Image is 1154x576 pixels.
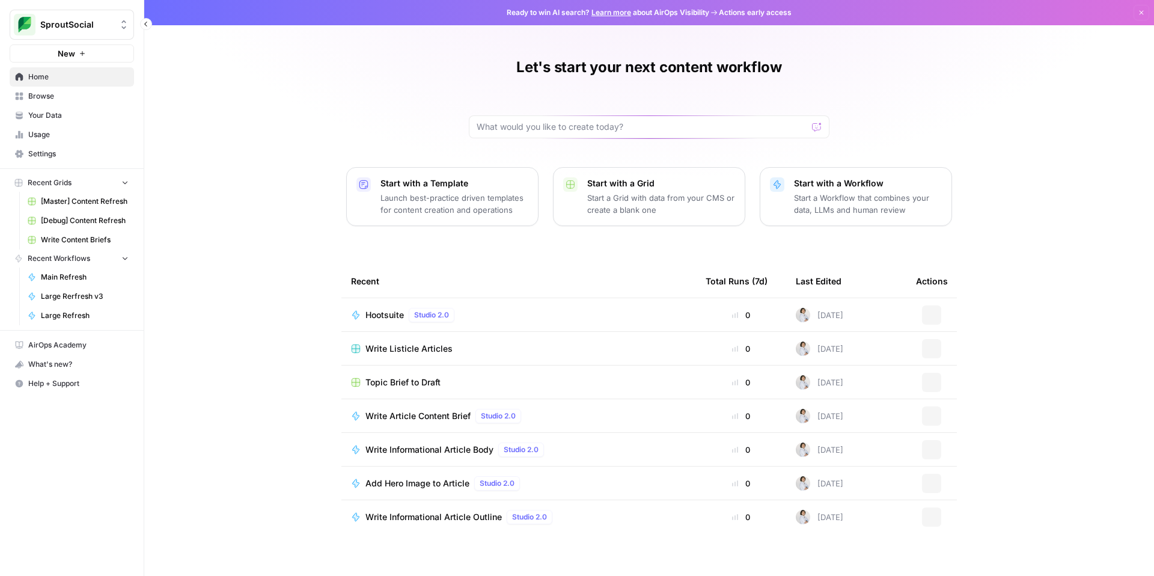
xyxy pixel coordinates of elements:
[591,8,631,17] a: Learn more
[414,310,449,320] span: Studio 2.0
[10,335,134,355] a: AirOps Academy
[365,343,453,355] span: Write Listicle Articles
[28,129,129,140] span: Usage
[380,177,528,189] p: Start with a Template
[706,309,777,321] div: 0
[706,410,777,422] div: 0
[796,342,843,356] div: [DATE]
[719,7,792,18] span: Actions early access
[706,511,777,523] div: 0
[796,443,843,457] div: [DATE]
[796,476,810,491] img: jknv0oczz1bkybh4cpsjhogg89cj
[10,67,134,87] a: Home
[365,444,493,456] span: Write Informational Article Body
[10,250,134,268] button: Recent Workflows
[796,409,843,423] div: [DATE]
[28,177,72,188] span: Recent Grids
[796,375,843,390] div: [DATE]
[553,167,745,226] button: Start with a GridStart a Grid with data from your CMS or create a blank one
[706,376,777,388] div: 0
[351,376,686,388] a: Topic Brief to Draft
[22,268,134,287] a: Main Refresh
[351,265,686,298] div: Recent
[346,167,539,226] button: Start with a TemplateLaunch best-practice driven templates for content creation and operations
[351,510,686,524] a: Write Informational Article OutlineStudio 2.0
[22,287,134,306] a: Large Rerfresh v3
[14,14,35,35] img: SproutSocial Logo
[706,477,777,489] div: 0
[22,230,134,250] a: Write Content Briefs
[41,291,129,302] span: Large Rerfresh v3
[796,308,843,322] div: [DATE]
[706,343,777,355] div: 0
[10,44,134,63] button: New
[10,125,134,144] a: Usage
[365,477,469,489] span: Add Hero Image to Article
[796,342,810,356] img: jknv0oczz1bkybh4cpsjhogg89cj
[504,444,539,455] span: Studio 2.0
[28,253,90,264] span: Recent Workflows
[10,87,134,106] a: Browse
[365,511,502,523] span: Write Informational Article Outline
[28,149,129,159] span: Settings
[351,443,686,457] a: Write Informational Article BodyStudio 2.0
[40,19,113,31] span: SproutSocial
[10,355,134,374] button: What's new?
[10,374,134,393] button: Help + Support
[10,144,134,164] a: Settings
[28,91,129,102] span: Browse
[380,192,528,216] p: Launch best-practice driven templates for content creation and operations
[796,308,810,322] img: jknv0oczz1bkybh4cpsjhogg89cj
[28,340,129,351] span: AirOps Academy
[22,192,134,211] a: [Master] Content Refresh
[58,47,75,60] span: New
[507,7,709,18] span: Ready to win AI search? about AirOps Visibility
[41,234,129,245] span: Write Content Briefs
[28,72,129,82] span: Home
[794,177,942,189] p: Start with a Workflow
[41,215,129,226] span: [Debug] Content Refresh
[796,510,810,524] img: jknv0oczz1bkybh4cpsjhogg89cj
[351,343,686,355] a: Write Listicle Articles
[22,306,134,325] a: Large Refresh
[22,211,134,230] a: [Debug] Content Refresh
[796,443,810,457] img: jknv0oczz1bkybh4cpsjhogg89cj
[351,308,686,322] a: HootsuiteStudio 2.0
[916,265,948,298] div: Actions
[706,444,777,456] div: 0
[351,409,686,423] a: Write Article Content BriefStudio 2.0
[796,409,810,423] img: jknv0oczz1bkybh4cpsjhogg89cj
[796,476,843,491] div: [DATE]
[587,177,735,189] p: Start with a Grid
[10,355,133,373] div: What's new?
[28,110,129,121] span: Your Data
[41,272,129,283] span: Main Refresh
[10,174,134,192] button: Recent Grids
[477,121,807,133] input: What would you like to create today?
[706,265,768,298] div: Total Runs (7d)
[796,265,841,298] div: Last Edited
[796,510,843,524] div: [DATE]
[10,106,134,125] a: Your Data
[760,167,952,226] button: Start with a WorkflowStart a Workflow that combines your data, LLMs and human review
[516,58,782,77] h1: Let's start your next content workflow
[10,10,134,40] button: Workspace: SproutSocial
[351,476,686,491] a: Add Hero Image to ArticleStudio 2.0
[365,410,471,422] span: Write Article Content Brief
[365,376,441,388] span: Topic Brief to Draft
[481,411,516,421] span: Studio 2.0
[587,192,735,216] p: Start a Grid with data from your CMS or create a blank one
[365,309,404,321] span: Hootsuite
[41,310,129,321] span: Large Refresh
[480,478,514,489] span: Studio 2.0
[796,375,810,390] img: jknv0oczz1bkybh4cpsjhogg89cj
[28,378,129,389] span: Help + Support
[512,512,547,522] span: Studio 2.0
[41,196,129,207] span: [Master] Content Refresh
[794,192,942,216] p: Start a Workflow that combines your data, LLMs and human review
